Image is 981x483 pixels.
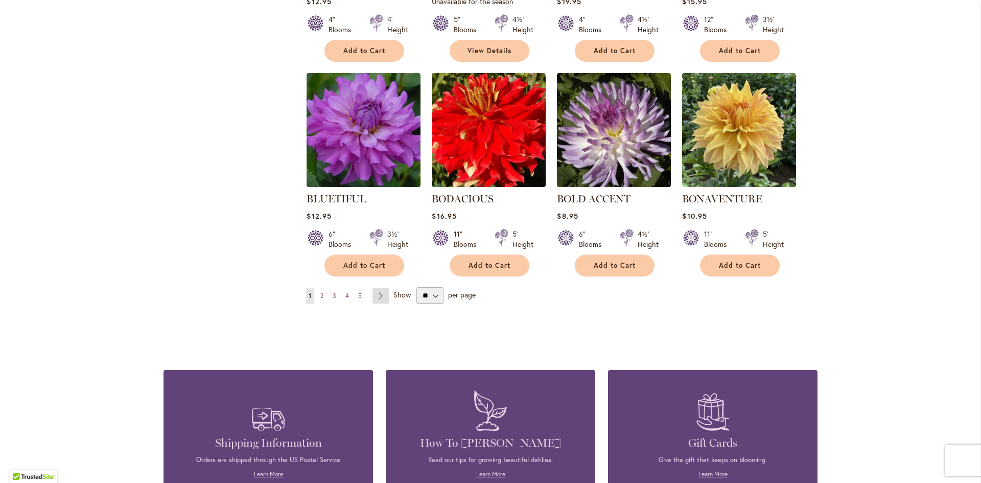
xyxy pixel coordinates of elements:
[579,229,608,249] div: 6" Blooms
[329,14,357,35] div: 4" Blooms
[698,470,728,478] a: Learn More
[594,261,636,270] span: Add to Cart
[254,470,283,478] a: Learn More
[623,455,802,465] p: Give the gift that keeps on blooming.
[356,288,364,304] a: 5
[700,255,780,277] button: Add to Cart
[324,255,404,277] button: Add to Cart
[704,14,733,35] div: 12" Blooms
[454,229,482,249] div: 11" Blooms
[307,73,421,187] img: Bluetiful
[448,290,476,300] span: per page
[557,193,630,205] a: BOLD ACCENT
[575,40,655,62] button: Add to Cart
[307,193,366,205] a: BLUETIFUL
[450,255,529,277] button: Add to Cart
[512,229,533,249] div: 5' Height
[179,436,358,450] h4: Shipping Information
[704,229,733,249] div: 11" Blooms
[8,447,36,475] iframe: Launch Accessibility Center
[557,211,578,221] span: $8.95
[387,14,408,35] div: 4' Height
[432,73,546,187] img: BODACIOUS
[700,40,780,62] button: Add to Cart
[682,211,707,221] span: $10.95
[763,229,784,249] div: 5' Height
[719,47,761,55] span: Add to Cart
[623,436,802,450] h4: Gift Cards
[401,436,580,450] h4: How To [PERSON_NAME]
[594,47,636,55] span: Add to Cart
[387,229,408,249] div: 3½' Height
[401,455,580,465] p: Read our tips for growing beautiful dahlias.
[358,292,362,300] span: 5
[320,292,323,300] span: 2
[454,14,482,35] div: 5" Blooms
[512,14,533,35] div: 4½' Height
[432,211,456,221] span: $16.95
[432,193,494,205] a: BODACIOUS
[575,255,655,277] button: Add to Cart
[468,47,511,55] span: View Details
[682,73,796,187] img: Bonaventure
[557,179,671,189] a: BOLD ACCENT
[719,261,761,270] span: Add to Cart
[307,211,331,221] span: $12.95
[638,14,659,35] div: 4½' Height
[469,261,510,270] span: Add to Cart
[329,229,357,249] div: 6" Blooms
[343,47,385,55] span: Add to Cart
[763,14,784,35] div: 3½' Height
[179,455,358,465] p: Orders are shipped through the US Postal Service
[393,290,411,300] span: Show
[450,40,529,62] a: View Details
[330,288,339,304] a: 3
[343,288,352,304] a: 4
[579,14,608,35] div: 4" Blooms
[324,40,404,62] button: Add to Cart
[307,179,421,189] a: Bluetiful
[432,179,546,189] a: BODACIOUS
[476,470,505,478] a: Learn More
[345,292,349,300] span: 4
[638,229,659,249] div: 4½' Height
[309,292,311,300] span: 1
[318,288,326,304] a: 2
[682,193,762,205] a: BONAVENTURE
[682,179,796,189] a: Bonaventure
[557,73,671,187] img: BOLD ACCENT
[333,292,336,300] span: 3
[343,261,385,270] span: Add to Cart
